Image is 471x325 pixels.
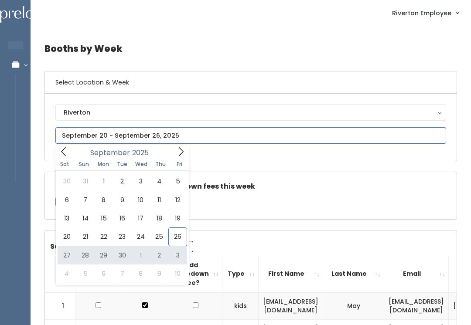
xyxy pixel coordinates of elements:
[150,246,168,264] span: October 2, 2025
[168,172,187,190] span: September 5, 2025
[75,162,94,167] span: Sun
[222,292,259,320] td: kids
[150,172,168,190] span: September 4, 2025
[113,246,131,264] span: September 30, 2025
[150,191,168,209] span: September 11, 2025
[168,246,187,264] span: October 3, 2025
[132,191,150,209] span: September 10, 2025
[259,292,323,320] td: [EMAIL_ADDRESS][DOMAIN_NAME]
[55,183,446,190] h5: Check this box if there are no takedown fees this week
[55,162,75,167] span: Sat
[383,3,468,22] a: Riverton Employee
[95,209,113,227] span: September 15, 2025
[95,264,113,283] span: October 6, 2025
[64,108,438,117] div: Riverton
[95,191,113,209] span: September 8, 2025
[76,209,94,227] span: September 14, 2025
[95,227,113,246] span: September 22, 2025
[76,246,94,264] span: September 28, 2025
[55,104,446,121] button: Riverton
[222,256,259,292] th: Type: activate to sort column ascending
[384,256,449,292] th: Email: activate to sort column ascending
[132,227,150,246] span: September 24, 2025
[132,246,150,264] span: October 1, 2025
[58,209,76,227] span: September 13, 2025
[323,256,384,292] th: Last Name: activate to sort column ascending
[113,209,131,227] span: September 16, 2025
[45,256,75,292] th: #: activate to sort column descending
[55,127,446,144] input: September 20 - September 26, 2025
[58,191,76,209] span: September 6, 2025
[113,162,132,167] span: Tue
[90,149,130,156] span: September
[168,227,187,246] span: September 26, 2025
[132,172,150,190] span: September 3, 2025
[113,172,131,190] span: September 2, 2025
[76,227,94,246] span: September 21, 2025
[58,172,76,190] span: August 30, 2025
[132,162,151,167] span: Wed
[170,162,189,167] span: Fri
[151,162,170,167] span: Thu
[150,209,168,227] span: September 18, 2025
[169,256,222,292] th: Add Takedown Fee?: activate to sort column ascending
[168,264,187,283] span: October 10, 2025
[150,264,168,283] span: October 9, 2025
[44,37,457,61] h4: Booths by Week
[150,227,168,246] span: September 25, 2025
[132,209,150,227] span: September 17, 2025
[113,264,131,283] span: October 7, 2025
[45,71,457,94] h6: Select Location & Week
[130,147,156,158] input: Year
[95,246,113,264] span: September 29, 2025
[168,209,187,227] span: September 19, 2025
[76,191,94,209] span: September 7, 2025
[58,264,76,283] span: October 4, 2025
[76,264,94,283] span: October 5, 2025
[384,292,449,320] td: [EMAIL_ADDRESS][DOMAIN_NAME]
[45,292,75,320] td: 1
[259,256,323,292] th: First Name: activate to sort column ascending
[58,227,76,246] span: September 20, 2025
[76,172,94,190] span: August 31, 2025
[323,292,384,320] td: May
[113,227,131,246] span: September 23, 2025
[113,191,131,209] span: September 9, 2025
[58,246,76,264] span: September 27, 2025
[50,241,193,252] label: Search:
[132,264,150,283] span: October 8, 2025
[392,8,451,18] span: Riverton Employee
[95,172,113,190] span: September 1, 2025
[94,162,113,167] span: Mon
[168,191,187,209] span: September 12, 2025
